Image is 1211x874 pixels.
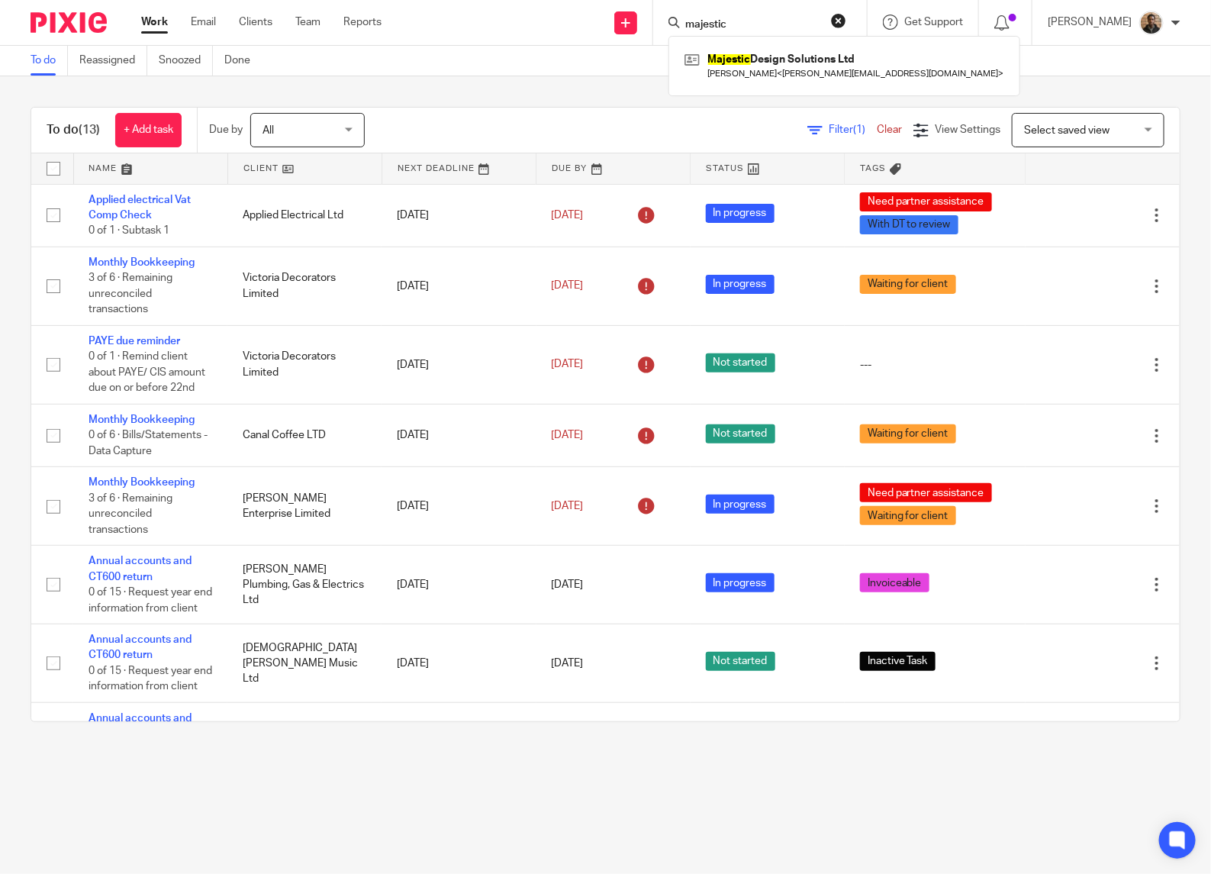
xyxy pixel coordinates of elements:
[860,164,886,173] span: Tags
[1024,125,1110,136] span: Select saved view
[552,281,584,292] span: [DATE]
[552,658,584,669] span: [DATE]
[224,46,262,76] a: Done
[31,12,107,33] img: Pixie
[1048,15,1132,30] p: [PERSON_NAME]
[684,18,821,32] input: Search
[227,467,382,546] td: [PERSON_NAME] Enterprise Limited
[47,122,100,138] h1: To do
[860,483,992,502] span: Need partner assistance
[706,353,775,372] span: Not started
[227,546,382,624] td: [PERSON_NAME] Plumbing, Gas & Electrics Ltd
[89,713,192,739] a: Annual accounts and CT600 return
[159,46,213,76] a: Snoozed
[552,430,584,440] span: [DATE]
[79,46,147,76] a: Reassigned
[89,414,195,425] a: Monthly Bookkeeping
[89,587,212,614] span: 0 of 15 · Request year end information from client
[89,351,205,393] span: 0 of 1 · Remind client about PAYE/ CIS amount due on or before 22nd
[706,424,775,443] span: Not started
[382,624,536,703] td: [DATE]
[552,501,584,511] span: [DATE]
[831,13,846,28] button: Clear
[382,467,536,546] td: [DATE]
[227,184,382,247] td: Applied Electrical Ltd
[860,215,958,234] span: With DT to review
[829,124,877,135] span: Filter
[706,573,775,592] span: In progress
[853,124,865,135] span: (1)
[89,666,212,692] span: 0 of 15 · Request year end information from client
[860,506,956,525] span: Waiting for client
[89,257,195,268] a: Monthly Bookkeeping
[382,184,536,247] td: [DATE]
[227,247,382,325] td: Victoria Decorators Limited
[191,15,216,30] a: Email
[552,360,584,370] span: [DATE]
[382,247,536,325] td: [DATE]
[115,113,182,147] a: + Add task
[89,493,172,535] span: 3 of 6 · Remaining unreconciled transactions
[343,15,382,30] a: Reports
[552,579,584,590] span: [DATE]
[227,702,382,781] td: [PERSON_NAME] Dance Company Limited
[860,275,956,294] span: Waiting for client
[382,546,536,624] td: [DATE]
[706,275,775,294] span: In progress
[89,634,192,660] a: Annual accounts and CT600 return
[262,125,274,136] span: All
[706,204,775,223] span: In progress
[89,195,191,221] a: Applied electrical Vat Comp Check
[860,192,992,211] span: Need partner assistance
[935,124,1000,135] span: View Settings
[552,210,584,221] span: [DATE]
[382,325,536,404] td: [DATE]
[89,556,192,582] a: Annual accounts and CT600 return
[209,122,243,137] p: Due by
[382,404,536,466] td: [DATE]
[89,336,180,347] a: PAYE due reminder
[706,495,775,514] span: In progress
[89,225,169,236] span: 0 of 1 · Subtask 1
[382,702,536,781] td: [DATE]
[860,424,956,443] span: Waiting for client
[239,15,272,30] a: Clients
[227,624,382,703] td: [DEMOGRAPHIC_DATA][PERSON_NAME] Music Ltd
[295,15,320,30] a: Team
[141,15,168,30] a: Work
[860,573,929,592] span: Invoiceable
[1139,11,1164,35] img: WhatsApp%20Image%202025-04-23%20.jpg
[227,325,382,404] td: Victoria Decorators Limited
[227,404,382,466] td: Canal Coffee LTD
[904,17,963,27] span: Get Support
[79,124,100,136] span: (13)
[860,652,936,671] span: Inactive Task
[860,357,1010,372] div: ---
[31,46,68,76] a: To do
[877,124,902,135] a: Clear
[89,430,208,456] span: 0 of 6 · Bills/Statements - Data Capture
[706,652,775,671] span: Not started
[89,273,172,314] span: 3 of 6 · Remaining unreconciled transactions
[89,477,195,488] a: Monthly Bookkeeping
